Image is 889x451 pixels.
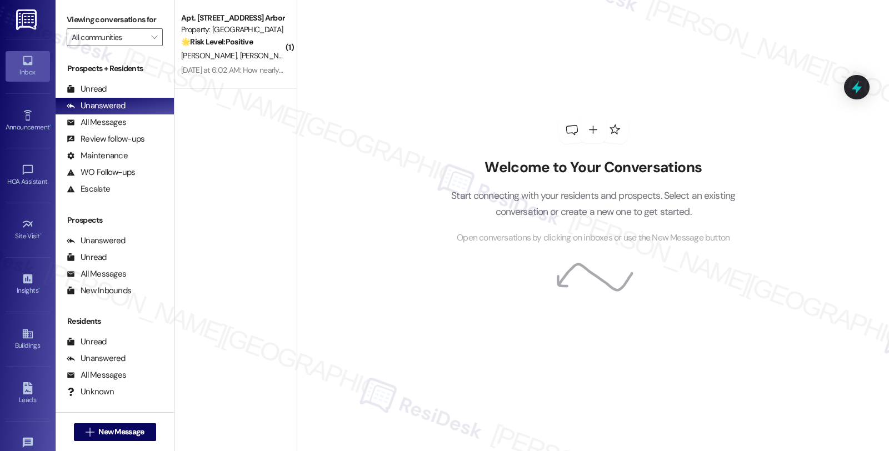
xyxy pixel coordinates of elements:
h2: Welcome to Your Conversations [434,159,752,177]
input: All communities [72,28,145,46]
div: New Inbounds [67,285,131,297]
i:  [151,33,157,42]
div: Unanswered [67,353,126,364]
div: Apt. [STREET_ADDRESS] Arbor Valley Townhomes Homeowners Association, Inc. [181,12,284,24]
a: Insights • [6,269,50,299]
div: Prospects [56,214,174,226]
div: WO Follow-ups [67,167,135,178]
div: Unanswered [67,100,126,112]
div: Escalate [67,183,110,195]
span: • [38,285,40,293]
button: New Message [74,423,156,441]
label: Viewing conversations for [67,11,163,28]
p: Start connecting with your residents and prospects. Select an existing conversation or create a n... [434,188,752,219]
div: All Messages [67,268,126,280]
span: [PERSON_NAME] [240,51,296,61]
div: Prospects + Residents [56,63,174,74]
span: New Message [98,426,144,438]
a: HOA Assistant [6,161,50,191]
div: Maintenance [67,150,128,162]
div: All Messages [67,117,126,128]
a: Buildings [6,324,50,354]
div: Unread [67,336,107,348]
div: Unread [67,252,107,263]
a: Leads [6,379,50,409]
img: ResiDesk Logo [16,9,39,30]
div: Review follow-ups [67,133,144,145]
span: Open conversations by clicking on inboxes or use the New Message button [457,231,730,245]
div: [DATE] at 6:02 AM: How nearly... we have not been at the home more than 15 days so far [181,65,465,75]
div: Unanswered [67,235,126,247]
a: Inbox [6,51,50,81]
span: • [49,122,51,129]
i:  [86,428,94,437]
div: Residents [56,315,174,327]
div: Unread [67,83,107,95]
a: Site Visit • [6,215,50,245]
div: Unknown [67,386,114,398]
strong: 🌟 Risk Level: Positive [181,37,253,47]
span: • [40,230,42,238]
div: All Messages [67,369,126,381]
span: [PERSON_NAME] [181,51,240,61]
div: Property: [GEOGRAPHIC_DATA] [181,24,284,36]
